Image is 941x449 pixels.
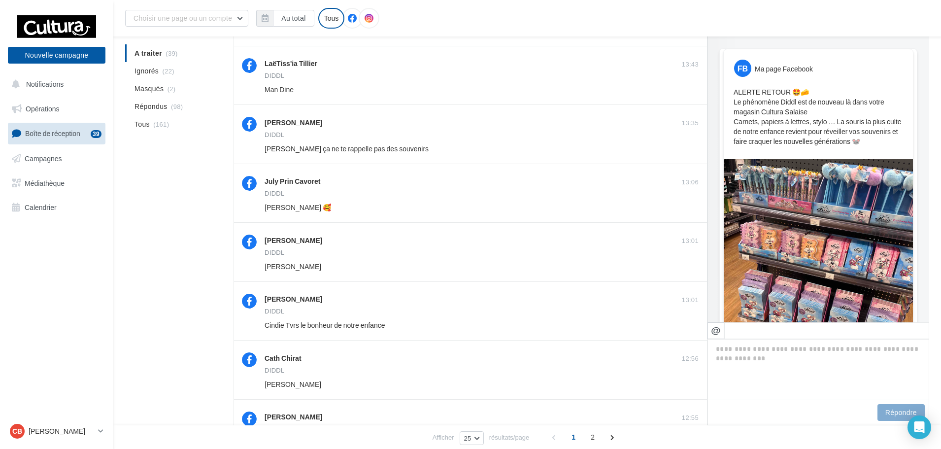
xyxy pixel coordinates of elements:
span: 2 [585,429,601,445]
span: (22) [163,67,174,75]
button: @ [707,322,724,339]
span: 13:01 [682,296,699,305]
p: ALERTE RETOUR 🤩🧀 Le phénomène Diddl est de nouveau là dans votre magasin Cultura Salaise Carnets,... [734,87,903,146]
div: Cath Chirat [265,353,302,363]
button: Choisir une page ou un compte [125,10,248,27]
div: July Prin Cavoret [265,176,320,186]
div: 39 [91,130,101,138]
span: 13:43 [682,60,699,69]
span: Campagnes [25,154,62,163]
a: Calendrier [6,197,107,218]
p: [PERSON_NAME] [29,426,94,436]
span: 12:55 [682,414,699,422]
div: DIDDL [265,132,285,138]
div: Ma page Facebook [755,64,813,74]
span: résultats/page [489,433,530,442]
span: (98) [171,103,183,110]
div: DIDDL [265,190,285,197]
button: Répondre [877,404,925,421]
div: DIDDL [265,308,285,314]
div: Open Intercom Messenger [907,415,931,439]
div: LaëTiss'ia Tillier [265,59,317,69]
span: 13:06 [682,178,699,187]
span: Choisir une page ou un compte [134,14,232,22]
a: Campagnes [6,148,107,169]
a: CB [PERSON_NAME] [8,422,105,441]
span: [PERSON_NAME] [265,262,321,271]
span: 12:56 [682,354,699,363]
div: DIDDL [265,72,285,79]
a: Opérations [6,99,107,119]
span: Ignorés [134,66,159,76]
span: [PERSON_NAME] [265,380,321,388]
span: Cindie Tvrs le bonheur de notre enfance [265,321,385,329]
button: Au total [256,10,314,27]
span: Afficher [433,433,454,442]
div: DIDDL [265,367,285,374]
div: FB [734,60,751,77]
span: [PERSON_NAME] ça ne te rappelle pas des souvenirs [265,144,429,153]
span: (2) [168,85,176,93]
div: [PERSON_NAME] [265,118,322,128]
span: Opérations [26,104,59,113]
span: Boîte de réception [25,129,80,138]
button: Au total [273,10,314,27]
span: (161) [153,120,169,128]
span: 13:01 [682,237,699,245]
span: 25 [464,434,471,442]
span: 1 [566,429,581,445]
span: CB [12,426,22,436]
button: Notifications [6,74,103,95]
span: Masqués [134,84,164,94]
button: Nouvelle campagne [8,47,105,64]
span: Notifications [26,80,64,88]
span: Répondus [134,102,168,111]
div: Tous [318,8,345,29]
span: Médiathèque [25,178,65,187]
div: [PERSON_NAME] [265,294,322,304]
span: 13:35 [682,119,699,128]
span: Man Dine [265,85,294,94]
div: [PERSON_NAME] [265,412,322,422]
a: Médiathèque [6,173,107,194]
span: [PERSON_NAME] 🥰 [265,203,331,211]
div: DIDDL [265,249,285,256]
a: Boîte de réception39 [6,123,107,144]
button: 25 [460,431,484,445]
div: [PERSON_NAME] [265,236,322,245]
i: @ [711,326,721,335]
span: Tous [134,119,150,129]
span: Calendrier [25,203,57,211]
